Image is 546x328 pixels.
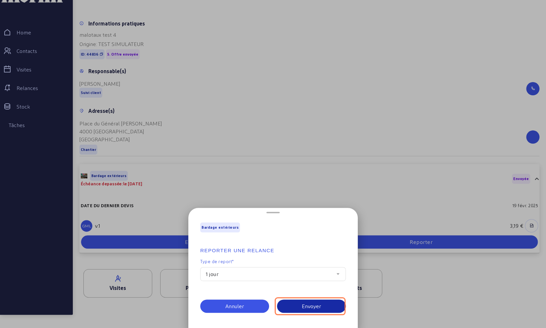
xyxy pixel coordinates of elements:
[200,300,269,313] button: Annuler
[225,302,244,310] div: Annuler
[200,237,346,255] h2: Reporter une relance
[200,258,346,264] label: Type de report
[202,225,239,230] span: Bardage extérieurs
[302,302,321,310] div: Envoyer
[277,300,346,313] button: Envoyer
[206,270,218,278] span: 1 jour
